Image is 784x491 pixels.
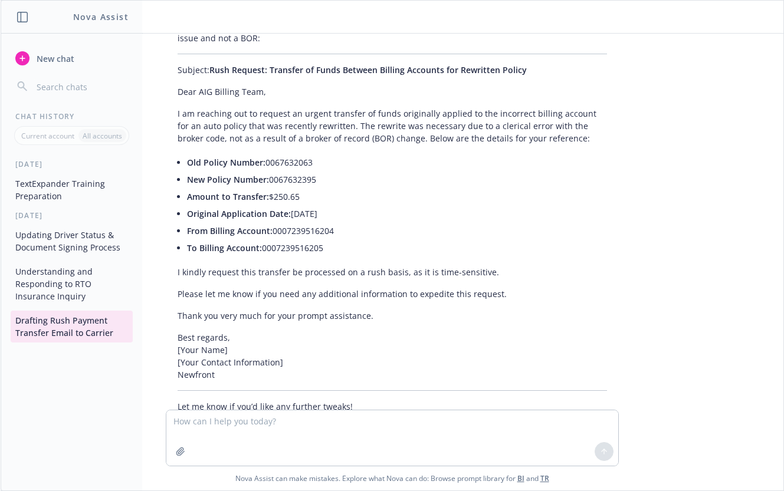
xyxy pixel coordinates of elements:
p: I am reaching out to request an urgent transfer of funds originally applied to the incorrect bill... [178,107,607,144]
button: New chat [11,48,133,69]
button: TextExpander Training Preparation [11,174,133,206]
p: Let me know if you’d like any further tweaks! [178,400,607,413]
span: Amount to Transfer: [187,191,269,202]
li: 0007239516204 [187,222,607,239]
div: [DATE] [1,159,142,169]
li: 0067632063 [187,154,607,171]
span: Original Application Date: [187,208,291,219]
span: To Billing Account: [187,242,262,253]
p: Current account [21,131,74,141]
span: Nova Assist can make mistakes. Explore what Nova can do: Browse prompt library for and [5,466,779,490]
button: Updating Driver Status & Document Signing Process [11,225,133,257]
span: New Policy Number: [187,174,269,185]
a: TR [540,473,549,483]
span: From Billing Account: [187,225,273,236]
p: Subject: [178,64,607,76]
p: Thank you very much for your prompt assistance. [178,309,607,322]
input: Search chats [34,78,128,95]
div: [DATE] [1,210,142,220]
p: Dear AIG Billing Team, [178,85,607,98]
h1: Nova Assist [73,11,129,23]
li: [DATE] [187,205,607,222]
button: Understanding and Responding to RTO Insurance Inquiry [11,262,133,306]
span: Old Policy Number: [187,157,265,168]
li: 0067632395 [187,171,607,188]
li: $250.65 [187,188,607,205]
li: 0007239516205 [187,239,607,256]
p: I kindly request this transfer be processed on a rush basis, as it is time-sensitive. [178,266,607,278]
span: New chat [34,52,74,65]
button: Drafting Rush Payment Transfer Email to Carrier [11,311,133,342]
p: All accounts [83,131,122,141]
a: BI [517,473,524,483]
span: Rush Request: Transfer of Funds Between Billing Accounts for Rewritten Policy [209,64,527,75]
p: Please let me know if you need any additional information to expedite this request. [178,288,607,300]
div: Chat History [1,111,142,121]
p: Best regards, [Your Name] [Your Contact Information] Newfront [178,331,607,381]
